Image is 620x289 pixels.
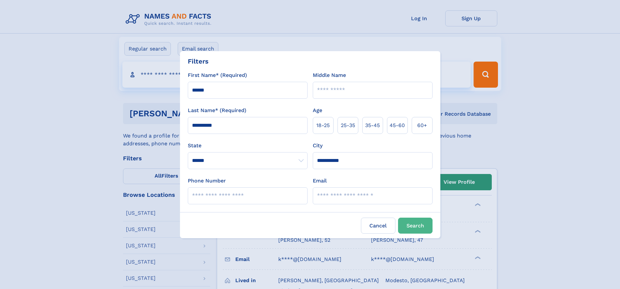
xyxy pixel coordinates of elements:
button: Search [398,218,433,234]
span: 25‑35 [341,122,355,129]
label: First Name* (Required) [188,71,247,79]
label: Phone Number [188,177,226,185]
label: State [188,142,308,150]
label: Email [313,177,327,185]
label: Last Name* (Required) [188,107,246,114]
span: 35‑45 [365,122,380,129]
span: 60+ [417,122,427,129]
span: 45‑60 [390,122,405,129]
label: Middle Name [313,71,346,79]
label: Age [313,107,322,114]
label: Cancel [361,218,395,234]
div: Filters [188,56,209,66]
span: 18‑25 [316,122,330,129]
label: City [313,142,323,150]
